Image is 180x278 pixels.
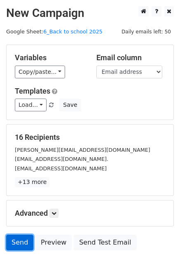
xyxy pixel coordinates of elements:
a: +13 more [15,177,49,187]
h5: Variables [15,53,84,62]
span: Daily emails left: 50 [119,27,174,36]
a: Send [6,235,33,250]
a: Preview [35,235,72,250]
a: Templates [15,87,50,95]
a: Copy/paste... [15,66,65,78]
h5: Email column [96,53,166,62]
a: 6_Back to school 2025 [43,28,103,35]
h5: 16 Recipients [15,133,165,142]
small: [EMAIL_ADDRESS][DOMAIN_NAME] [15,165,107,172]
a: Load... [15,99,47,111]
small: Google Sheet: [6,28,103,35]
iframe: Chat Widget [139,238,180,278]
h5: Advanced [15,209,165,218]
h2: New Campaign [6,6,174,20]
a: Daily emails left: 50 [119,28,174,35]
a: Send Test Email [74,235,136,250]
small: [EMAIL_ADDRESS][DOMAIN_NAME]. [15,156,108,162]
div: Widget chat [139,238,180,278]
small: [PERSON_NAME][EMAIL_ADDRESS][DOMAIN_NAME] [15,147,150,153]
button: Save [59,99,81,111]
